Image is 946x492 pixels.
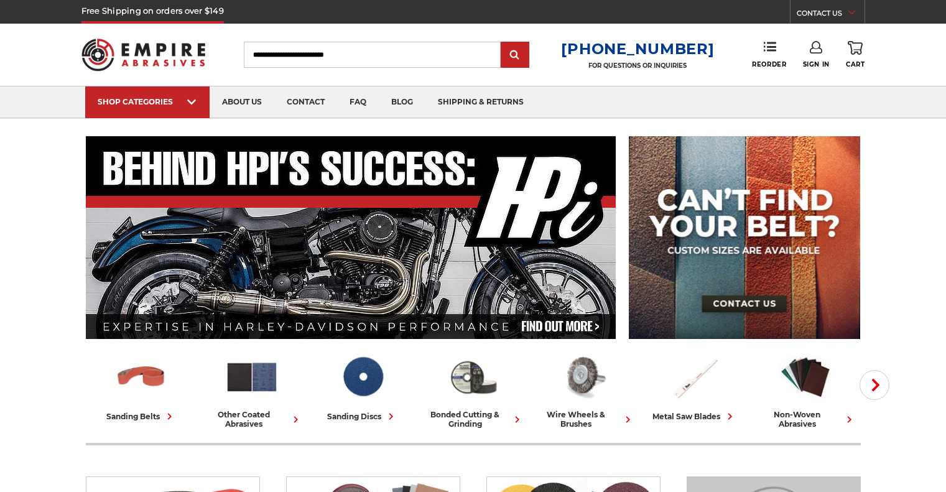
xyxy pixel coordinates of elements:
img: Metal Saw Blades [667,350,722,404]
img: Sanding Belts [114,350,169,404]
a: metal saw blades [644,350,745,423]
a: bonded cutting & grinding [423,350,524,429]
img: Sanding Discs [335,350,390,404]
a: sanding discs [312,350,413,423]
button: Next [860,370,889,400]
img: Bonded Cutting & Grinding [446,350,501,404]
span: Reorder [752,60,786,68]
div: SHOP CATEGORIES [98,97,197,106]
img: Other Coated Abrasives [225,350,279,404]
a: CONTACT US [797,6,865,24]
div: other coated abrasives [202,410,302,429]
div: sanding belts [106,410,176,423]
a: [PHONE_NUMBER] [561,40,714,58]
a: about us [210,86,274,118]
img: Non-woven Abrasives [778,350,833,404]
div: sanding discs [327,410,397,423]
a: sanding belts [91,350,192,423]
img: Wire Wheels & Brushes [557,350,611,404]
a: non-woven abrasives [755,350,856,429]
a: wire wheels & brushes [534,350,634,429]
div: metal saw blades [652,410,736,423]
a: Cart [846,41,865,68]
p: FOR QUESTIONS OR INQUIRIES [561,62,714,70]
div: bonded cutting & grinding [423,410,524,429]
div: non-woven abrasives [755,410,856,429]
span: Sign In [803,60,830,68]
a: other coated abrasives [202,350,302,429]
a: contact [274,86,337,118]
a: faq [337,86,379,118]
img: Banner for an interview featuring Horsepower Inc who makes Harley performance upgrades featured o... [86,136,616,339]
a: Reorder [752,41,786,68]
img: promo banner for custom belts. [629,136,860,339]
input: Submit [503,43,527,68]
a: blog [379,86,425,118]
a: shipping & returns [425,86,536,118]
img: Empire Abrasives [81,30,206,79]
span: Cart [846,60,865,68]
div: wire wheels & brushes [534,410,634,429]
